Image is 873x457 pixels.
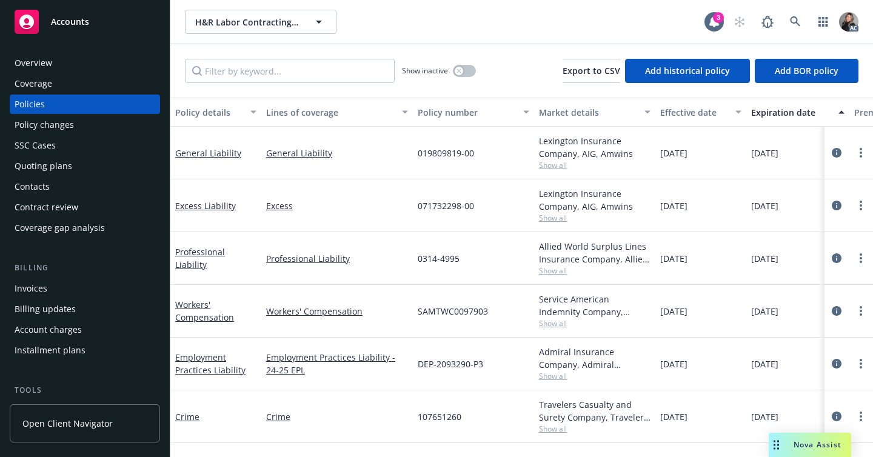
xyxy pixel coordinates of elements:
span: 107651260 [418,410,461,423]
div: Contract review [15,198,78,217]
span: [DATE] [660,410,687,423]
span: Show inactive [402,65,448,76]
div: Coverage [15,74,52,93]
a: Professional Liability [266,252,408,265]
span: Show all [539,265,651,276]
div: Coverage gap analysis [15,218,105,238]
a: Invoices [10,279,160,298]
span: 0314-4995 [418,252,460,265]
div: Policy number [418,106,516,119]
span: 019809819-00 [418,147,474,159]
span: [DATE] [660,147,687,159]
a: Switch app [811,10,835,34]
span: [DATE] [660,199,687,212]
div: Quoting plans [15,156,72,176]
div: Policy changes [15,115,74,135]
a: more [854,145,868,160]
a: Accounts [10,5,160,39]
a: Policy changes [10,115,160,135]
div: Contacts [15,177,50,196]
a: Contract review [10,198,160,217]
span: Export to CSV [563,65,620,76]
div: Allied World Surplus Lines Insurance Company, Allied World Assurance Company (AWAC), Amwins [539,240,651,265]
a: Excess [266,199,408,212]
div: Lexington Insurance Company, AIG, Amwins [539,187,651,213]
span: Show all [539,213,651,223]
span: [DATE] [751,410,778,423]
span: Accounts [51,17,89,27]
a: General Liability [266,147,408,159]
a: Installment plans [10,341,160,360]
a: General Liability [175,147,241,159]
div: Billing updates [15,299,76,319]
a: more [854,198,868,213]
span: Add historical policy [645,65,730,76]
div: Lines of coverage [266,106,395,119]
a: more [854,251,868,265]
span: SAMTWC0097903 [418,305,488,318]
span: H&R Labor Contracting LLC [195,16,300,28]
span: [DATE] [751,305,778,318]
span: [DATE] [751,199,778,212]
div: Market details [539,106,637,119]
a: Quoting plans [10,156,160,176]
a: circleInformation [829,409,844,424]
button: Add BOR policy [755,59,858,83]
div: Tools [10,384,160,396]
a: Coverage gap analysis [10,218,160,238]
a: more [854,409,868,424]
span: Open Client Navigator [22,417,113,430]
a: Start snowing [727,10,752,34]
button: Market details [534,98,655,127]
a: more [854,304,868,318]
span: [DATE] [751,147,778,159]
img: photo [839,12,858,32]
button: Lines of coverage [261,98,413,127]
input: Filter by keyword... [185,59,395,83]
a: Crime [175,411,199,422]
a: Overview [10,53,160,73]
span: Show all [539,424,651,434]
div: Service American Indemnity Company, Service American Indemnity Company, Method Insurance [539,293,651,318]
div: SSC Cases [15,136,56,155]
div: Policy details [175,106,243,119]
span: Show all [539,318,651,329]
a: Employment Practices Liability - 24-25 EPL [266,351,408,376]
span: [DATE] [751,358,778,370]
div: Drag to move [769,433,784,457]
a: more [854,356,868,371]
span: [DATE] [660,358,687,370]
a: Crime [266,410,408,423]
button: Export to CSV [563,59,620,83]
a: Employment Practices Liability [175,352,246,376]
div: Overview [15,53,52,73]
button: Expiration date [746,98,849,127]
button: Add historical policy [625,59,750,83]
div: Account charges [15,320,82,339]
a: Professional Liability [175,246,225,270]
div: Policies [15,95,45,114]
div: Travelers Casualty and Surety Company, Travelers Insurance, RT Specialty Insurance Services, LLC ... [539,398,651,424]
div: Expiration date [751,106,831,119]
a: circleInformation [829,356,844,371]
span: 071732298-00 [418,199,474,212]
a: circleInformation [829,198,844,213]
a: Report a Bug [755,10,780,34]
span: [DATE] [660,252,687,265]
span: Show all [539,371,651,381]
a: circleInformation [829,145,844,160]
a: Excess Liability [175,200,236,212]
div: 3 [713,12,724,23]
span: Add BOR policy [775,65,838,76]
button: Policy details [170,98,261,127]
span: DEP-2093290-P3 [418,358,483,370]
span: Nova Assist [794,439,841,450]
div: Installment plans [15,341,85,360]
a: Billing updates [10,299,160,319]
a: SSC Cases [10,136,160,155]
span: Show all [539,160,651,170]
button: Policy number [413,98,534,127]
span: [DATE] [660,305,687,318]
a: circleInformation [829,251,844,265]
a: Coverage [10,74,160,93]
